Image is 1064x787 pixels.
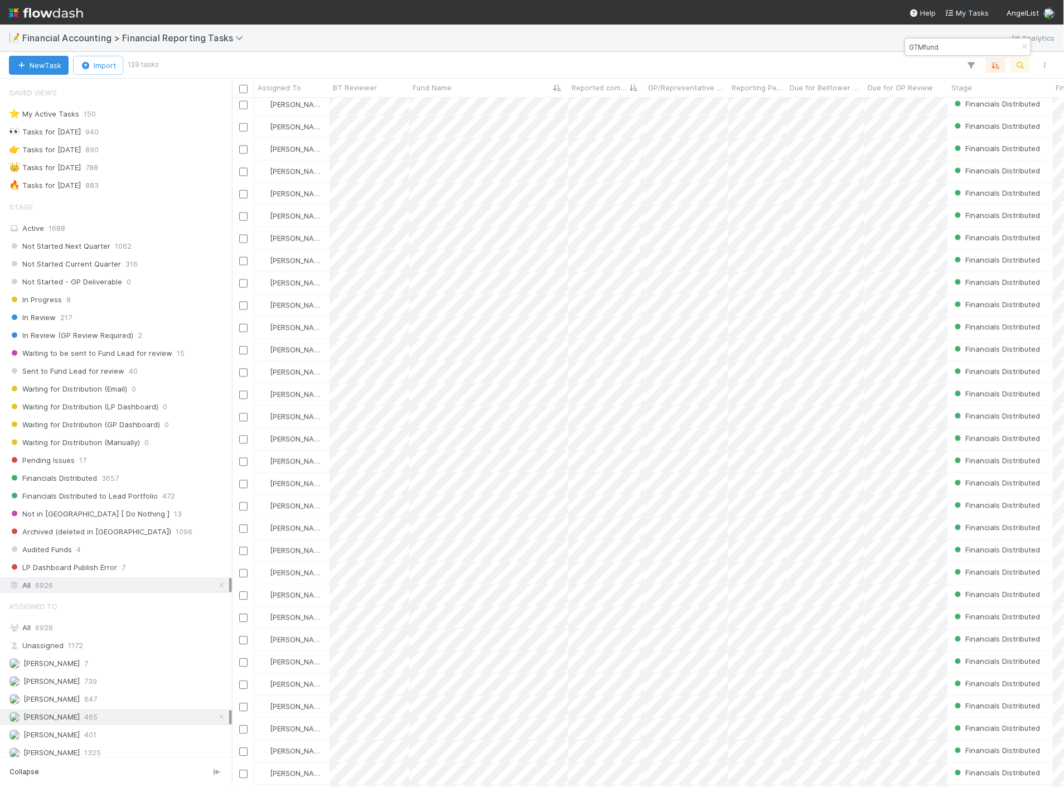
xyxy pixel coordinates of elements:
span: Sent to Fund Lead for review [9,364,124,378]
div: Active [9,221,229,235]
span: [PERSON_NAME] [270,591,326,600]
span: Financials Distributed [966,769,1041,778]
img: avatar_c7c7de23-09de-42ad-8e02-7981c37ee075.png [259,390,268,399]
span: 788 [85,161,98,175]
span: BT Reviewer [333,82,377,93]
img: avatar_c7c7de23-09de-42ad-8e02-7981c37ee075.png [259,278,268,287]
span: [PERSON_NAME] [23,713,80,722]
span: Financials Distributed [966,434,1041,443]
div: Tasks for [DATE] [9,178,81,192]
span: [PERSON_NAME] [270,635,326,644]
span: [PERSON_NAME] [270,434,326,443]
span: [PERSON_NAME] [270,501,326,510]
span: Financials Distributed [966,322,1041,331]
span: 6926 [35,578,53,592]
span: In Review (GP Review Required) [9,329,133,342]
span: 1688 [49,224,65,233]
span: [PERSON_NAME] [270,769,326,778]
span: Financials Distributed [966,657,1041,666]
input: Toggle Row Selected [239,503,248,511]
span: 8 [66,293,71,307]
span: 940 [85,125,99,139]
span: [PERSON_NAME] [270,747,326,756]
img: avatar_c7c7de23-09de-42ad-8e02-7981c37ee075.png [259,122,268,131]
span: [PERSON_NAME] [23,695,80,704]
span: Financials Distributed [966,278,1041,287]
span: Not in [GEOGRAPHIC_DATA] [ Do Nothing ] [9,507,170,521]
img: logo-inverted-e16ddd16eac7371096b0.svg [9,3,83,22]
span: Financials Distributed [966,679,1041,688]
input: Toggle All Rows Selected [239,85,248,93]
input: Search... [907,40,1019,54]
span: [PERSON_NAME] [270,479,326,488]
span: [PERSON_NAME] [270,189,326,198]
span: 0 [127,275,131,289]
img: avatar_c7c7de23-09de-42ad-8e02-7981c37ee075.png [259,658,268,667]
span: Collapse [9,767,39,778]
input: Toggle Row Selected [239,592,248,600]
span: 40 [129,364,138,378]
img: avatar_c7c7de23-09de-42ad-8e02-7981c37ee075.png [259,769,268,778]
span: [PERSON_NAME] [270,323,326,332]
span: 883 [85,178,99,192]
input: Toggle Row Selected [239,101,248,109]
span: Financials Distributed [966,345,1041,354]
span: 1096 [176,525,192,539]
span: Financials Distributed [966,166,1041,175]
span: Financials Distributed [966,523,1041,532]
span: 739 [84,675,97,689]
input: Toggle Row Selected [239,413,248,422]
span: Financials Distributed [966,501,1041,510]
span: [PERSON_NAME] [270,725,326,733]
span: [PERSON_NAME] [270,613,326,622]
span: Financials Distributed [966,255,1041,264]
span: Fund Name [413,82,452,93]
span: Financials Distributed [966,702,1041,711]
input: Toggle Row Selected [239,458,248,466]
span: 1062 [115,239,132,253]
img: avatar_c7c7de23-09de-42ad-8e02-7981c37ee075.png [259,546,268,555]
span: Waiting to be sent to Fund Lead for review [9,346,172,360]
span: 3657 [101,471,119,485]
img: avatar_c7c7de23-09de-42ad-8e02-7981c37ee075.png [259,501,268,510]
input: Toggle Row Selected [239,748,248,756]
input: Toggle Row Selected [239,123,248,132]
input: Toggle Row Selected [239,436,248,444]
img: avatar_c7c7de23-09de-42ad-8e02-7981c37ee075.png [259,211,268,220]
span: 647 [84,693,97,707]
img: avatar_c7c7de23-09de-42ad-8e02-7981c37ee075.png [259,301,268,310]
img: avatar_c7c7de23-09de-42ad-8e02-7981c37ee075.png [259,524,268,533]
div: Tasks for [DATE] [9,143,81,157]
span: Financials Distributed to Lead Portfolio [9,489,158,503]
span: [PERSON_NAME] [270,524,326,533]
img: avatar_c7c7de23-09de-42ad-8e02-7981c37ee075.png [1044,8,1055,19]
span: 🔥 [9,180,20,190]
span: Waiting for Distribution (GP Dashboard) [9,418,160,432]
input: Toggle Row Selected [239,168,248,176]
img: avatar_c7c7de23-09de-42ad-8e02-7981c37ee075.png [259,144,268,153]
input: Toggle Row Selected [239,324,248,332]
div: Tasks for [DATE] [9,125,81,139]
span: Financials Distributed [966,479,1041,487]
span: [PERSON_NAME] [270,390,326,399]
span: Financials Distributed [966,568,1041,577]
img: avatar_705f3a58-2659-4f93-91ad-7a5be837418b.png [9,747,20,759]
span: Waiting for Distribution (Manually) [9,436,140,450]
input: Toggle Row Selected [239,279,248,288]
span: Not Started Current Quarter [9,257,121,271]
a: Analytics [1011,31,1055,45]
input: Toggle Row Selected [239,391,248,399]
span: Reported completed by [572,82,628,93]
span: Financials Distributed [966,635,1041,644]
input: Toggle Row Selected [239,681,248,689]
img: avatar_fee1282a-8af6-4c79-b7c7-bf2cfad99775.png [9,676,20,687]
img: avatar_c7c7de23-09de-42ad-8e02-7981c37ee075.png [259,613,268,622]
span: Financials Distributed [966,211,1041,220]
input: Toggle Row Selected [239,614,248,622]
span: 13 [174,507,182,521]
span: Financials Distributed [966,545,1041,554]
img: avatar_c7c7de23-09de-42ad-8e02-7981c37ee075.png [259,412,268,421]
input: Toggle Row Selected [239,235,248,243]
span: [PERSON_NAME] [270,301,326,310]
div: All [9,621,229,635]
